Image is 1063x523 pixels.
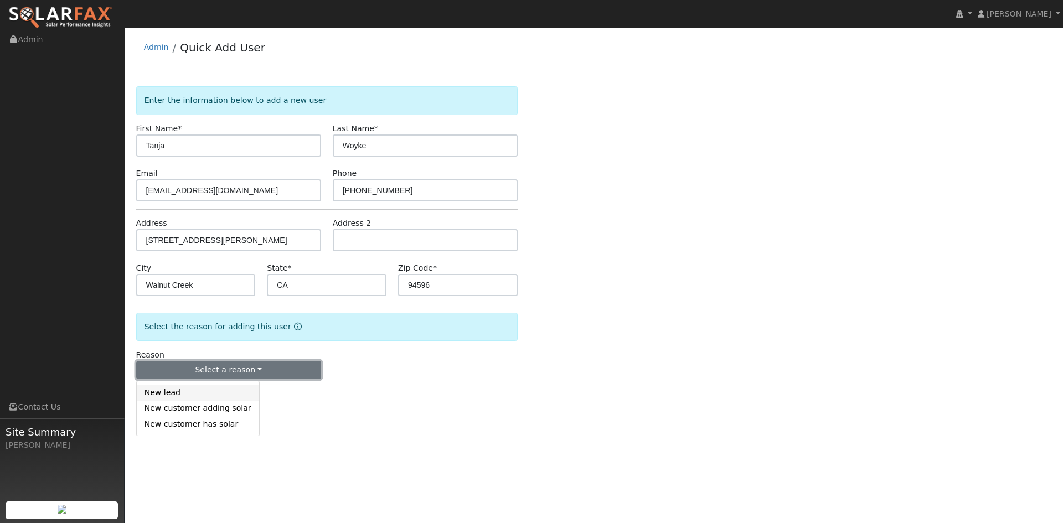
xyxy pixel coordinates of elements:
[398,262,437,274] label: Zip Code
[136,218,167,229] label: Address
[136,86,518,115] div: Enter the information below to add a new user
[374,124,378,133] span: Required
[136,313,518,341] div: Select the reason for adding this user
[333,168,357,179] label: Phone
[8,6,112,29] img: SolarFax
[291,322,302,331] a: Reason for new user
[267,262,291,274] label: State
[333,123,378,134] label: Last Name
[288,263,292,272] span: Required
[6,439,118,451] div: [PERSON_NAME]
[136,262,152,274] label: City
[137,401,259,416] a: New customer adding solar
[144,43,169,51] a: Admin
[433,263,437,272] span: Required
[136,361,321,380] button: Select a reason
[136,123,182,134] label: First Name
[58,505,66,514] img: retrieve
[137,416,259,432] a: New customer has solar
[137,385,259,401] a: New lead
[6,424,118,439] span: Site Summary
[136,168,158,179] label: Email
[987,9,1051,18] span: [PERSON_NAME]
[178,124,182,133] span: Required
[180,41,265,54] a: Quick Add User
[136,349,164,361] label: Reason
[333,218,371,229] label: Address 2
